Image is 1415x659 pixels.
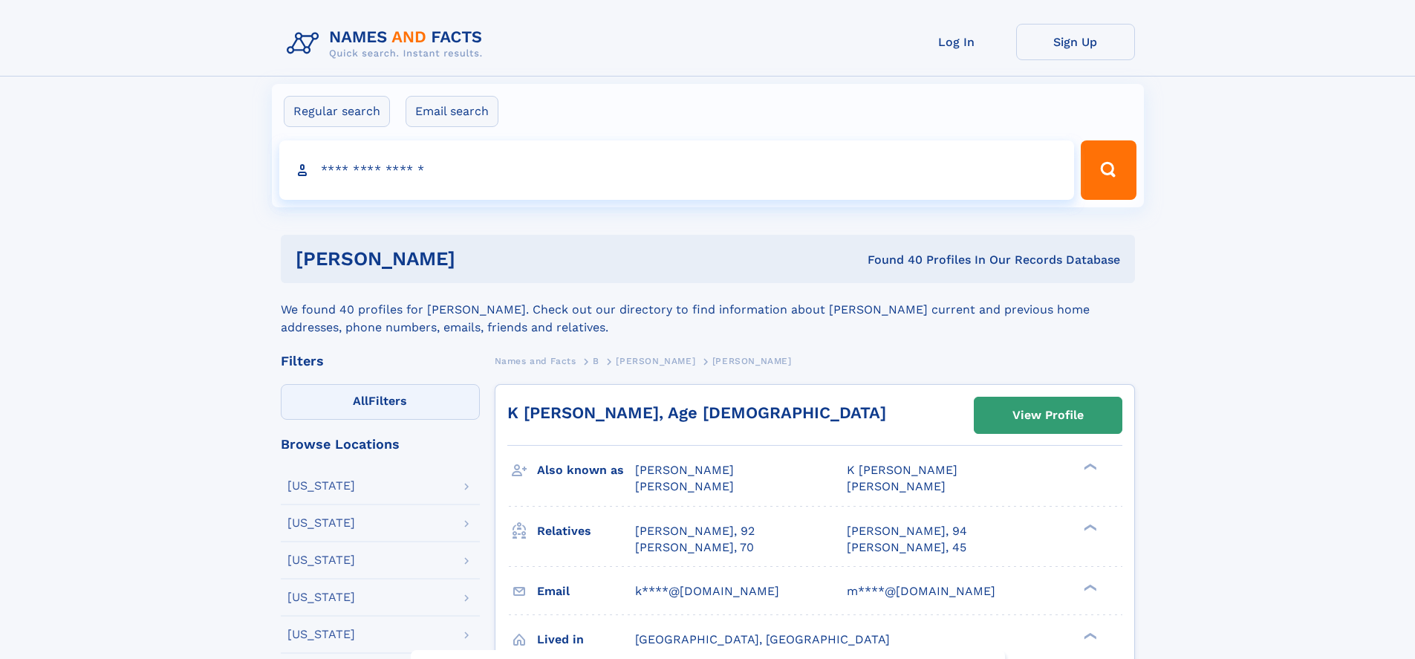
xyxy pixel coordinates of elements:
[635,539,754,556] a: [PERSON_NAME], 70
[635,479,734,493] span: [PERSON_NAME]
[537,579,635,604] h3: Email
[353,394,368,408] span: All
[1080,522,1098,532] div: ❯
[1080,462,1098,472] div: ❯
[847,479,946,493] span: [PERSON_NAME]
[287,480,355,492] div: [US_STATE]
[847,523,967,539] a: [PERSON_NAME], 94
[279,140,1075,200] input: search input
[616,356,695,366] span: [PERSON_NAME]
[537,519,635,544] h3: Relatives
[593,351,599,370] a: B
[284,96,390,127] label: Regular search
[847,463,957,477] span: K [PERSON_NAME]
[1081,140,1136,200] button: Search Button
[281,24,495,64] img: Logo Names and Facts
[281,384,480,420] label: Filters
[635,632,890,646] span: [GEOGRAPHIC_DATA], [GEOGRAPHIC_DATA]
[296,250,662,268] h1: [PERSON_NAME]
[847,539,966,556] a: [PERSON_NAME], 45
[537,627,635,652] h3: Lived in
[635,463,734,477] span: [PERSON_NAME]
[1016,24,1135,60] a: Sign Up
[287,554,355,566] div: [US_STATE]
[1080,582,1098,592] div: ❯
[1012,398,1084,432] div: View Profile
[616,351,695,370] a: [PERSON_NAME]
[507,403,886,422] a: K [PERSON_NAME], Age [DEMOGRAPHIC_DATA]
[287,517,355,529] div: [US_STATE]
[287,629,355,640] div: [US_STATE]
[1080,631,1098,640] div: ❯
[975,397,1122,433] a: View Profile
[661,252,1120,268] div: Found 40 Profiles In Our Records Database
[281,354,480,368] div: Filters
[537,458,635,483] h3: Also known as
[897,24,1016,60] a: Log In
[712,356,792,366] span: [PERSON_NAME]
[635,523,755,539] a: [PERSON_NAME], 92
[406,96,498,127] label: Email search
[287,591,355,603] div: [US_STATE]
[593,356,599,366] span: B
[281,283,1135,337] div: We found 40 profiles for [PERSON_NAME]. Check out our directory to find information about [PERSON...
[281,438,480,451] div: Browse Locations
[495,351,576,370] a: Names and Facts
